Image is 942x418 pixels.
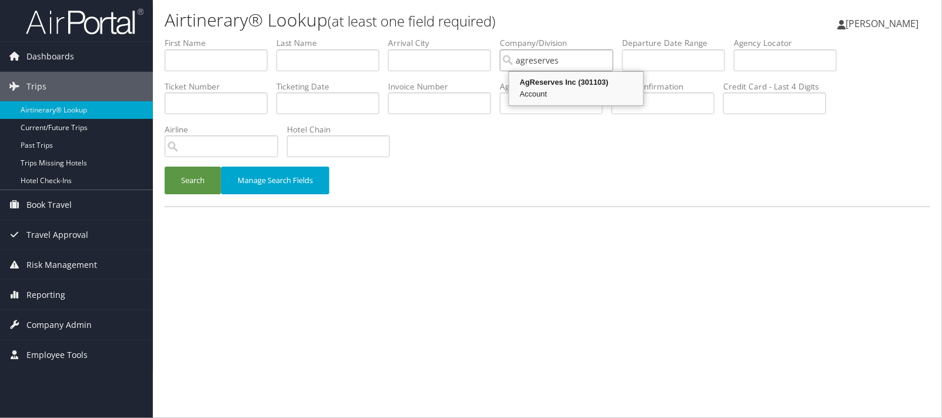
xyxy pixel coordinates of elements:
[622,37,734,49] label: Departure Date Range
[26,220,88,250] span: Travel Approval
[26,190,72,220] span: Book Travel
[511,77,642,88] div: AgReserves Inc (301103)
[165,8,675,32] h1: Airtinerary® Lookup
[165,167,221,194] button: Search
[26,340,88,370] span: Employee Tools
[388,37,500,49] label: Arrival City
[500,37,622,49] label: Company/Division
[846,17,918,30] span: [PERSON_NAME]
[26,250,97,280] span: Risk Management
[328,11,496,31] small: (at least one field required)
[26,42,74,71] span: Dashboards
[26,280,65,310] span: Reporting
[287,124,399,135] label: Hotel Chain
[612,81,723,92] label: Hotel Confirmation
[165,37,276,49] label: First Name
[276,37,388,49] label: Last Name
[388,81,500,92] label: Invoice Number
[26,310,92,340] span: Company Admin
[26,8,143,35] img: airportal-logo.png
[165,124,287,135] label: Airline
[723,81,835,92] label: Credit Card - Last 4 Digits
[837,6,930,41] a: [PERSON_NAME]
[165,81,276,92] label: Ticket Number
[500,81,612,92] label: Agent Name
[221,167,329,194] button: Manage Search Fields
[734,37,846,49] label: Agency Locator
[511,88,642,100] div: Account
[26,72,46,101] span: Trips
[276,81,388,92] label: Ticketing Date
